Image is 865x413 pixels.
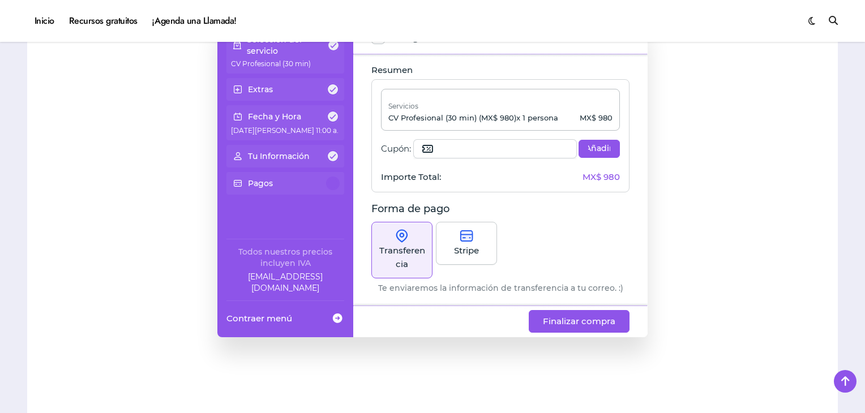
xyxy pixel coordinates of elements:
[226,246,344,269] div: Todos nuestros precios incluyen IVA
[588,143,610,154] span: Añadir
[145,6,244,36] a: ¡Agenda una Llamada!
[248,111,301,122] p: Fecha y Hora
[579,140,620,158] button: Añadir
[27,6,62,36] a: Inicio
[379,244,425,271] p: Transferencia
[454,244,479,257] p: Stripe
[248,178,273,189] p: Pagos
[529,310,630,333] button: Finalizar compra
[543,315,615,328] span: Finalizar compra
[371,64,413,75] span: Resumen
[231,126,349,135] span: [DATE][PERSON_NAME] 11:00 a. m.
[388,102,418,110] span: Servicios
[371,201,630,217] p: Forma de pago
[248,84,273,95] p: Extras
[247,34,327,57] p: Selección del servicio
[378,283,623,294] p: Te enviaremos la información de transferencia a tu correo. :)
[388,113,558,123] p: CV Profesional (30 min) (MX$ 980)
[226,312,292,324] span: Contraer menú
[460,229,473,243] img: stripe
[248,150,310,162] p: Tu Información
[580,113,613,123] p: MX$ 980
[226,271,344,294] a: Company email: ayuda@elhadadelasvacantes.com
[381,143,411,154] span: Cupón:
[231,59,311,68] span: CV Profesional (30 min)
[381,171,441,183] span: Importe Total:
[395,229,409,243] img: onSite
[583,171,620,183] span: MX$ 980
[516,113,558,122] span: x 1 persona
[62,6,145,36] a: Recursos gratuitos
